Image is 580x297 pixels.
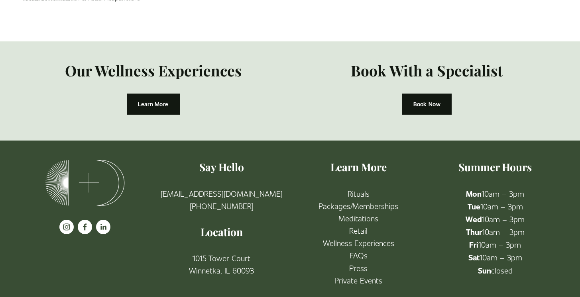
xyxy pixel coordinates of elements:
[469,239,478,250] strong: Fri
[354,224,368,236] a: etail
[189,252,254,276] a: 1015 Tower CourtWinnetka, IL 60093
[96,220,110,234] a: LinkedIn
[59,220,74,234] a: instagram-unauth
[350,249,368,261] a: FAQs
[466,188,482,199] strong: Mon
[466,227,482,237] strong: Thur
[348,187,370,199] a: Rituals
[468,201,480,211] strong: Tue
[161,187,283,199] a: [EMAIL_ADDRESS][DOMAIN_NAME]
[127,94,180,115] a: Learn More
[297,160,420,174] h4: Learn More
[468,252,480,262] strong: Sat
[23,61,283,80] h3: Our Wellness Experiences
[466,214,482,224] strong: Wed
[297,187,420,287] p: R
[78,220,92,234] a: facebook-unauth
[323,236,394,249] a: Wellness Experiences
[402,94,452,115] a: Book Now
[160,160,283,174] h4: Say Hello
[334,274,382,286] a: Private Events
[434,187,557,277] p: 10am – 3pm 10am – 3pm 10am – 3pm 10am – 3pm 10am – 3pm 10am – 3pm closed
[434,160,557,174] h4: Summer Hours
[338,212,378,224] a: Meditations
[349,262,368,274] a: Press
[297,61,557,80] h3: Book With a Specialist
[478,265,491,276] strong: Sun
[190,199,254,212] a: [PHONE_NUMBER]
[319,199,398,212] a: Packages/Memberships
[160,225,283,239] h4: Location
